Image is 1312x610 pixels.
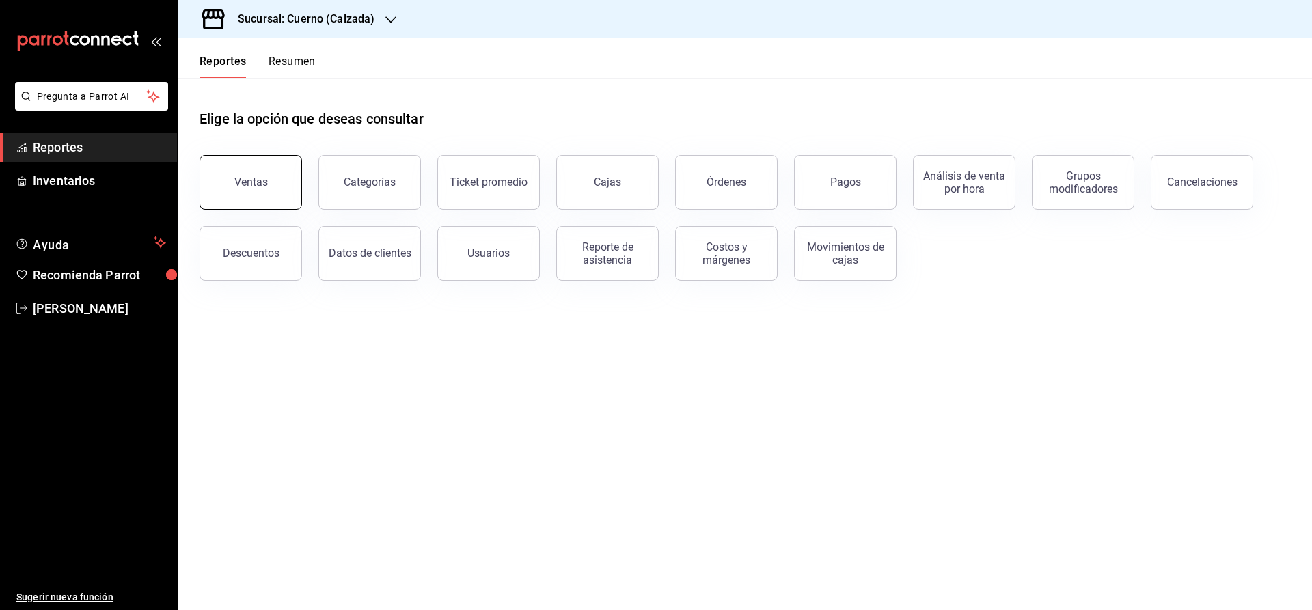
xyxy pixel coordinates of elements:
div: navigation tabs [200,55,316,78]
div: Categorías [344,176,396,189]
button: Resumen [269,55,316,78]
h1: Elige la opción que deseas consultar [200,109,424,129]
button: Pagos [794,155,897,210]
button: Categorías [318,155,421,210]
div: Datos de clientes [329,247,411,260]
div: Reporte de asistencia [565,240,650,266]
div: Órdenes [707,176,746,189]
button: Cancelaciones [1151,155,1253,210]
div: Cancelaciones [1167,176,1238,189]
div: Ventas [234,176,268,189]
h3: Sucursal: Cuerno (Calzada) [227,11,374,27]
a: Cajas [556,155,659,210]
button: Ventas [200,155,302,210]
span: Recomienda Parrot [33,266,166,284]
a: Pregunta a Parrot AI [10,99,168,113]
span: Ayuda [33,234,148,251]
div: Costos y márgenes [684,240,769,266]
button: Movimientos de cajas [794,226,897,281]
span: [PERSON_NAME] [33,299,166,318]
div: Pagos [830,176,861,189]
span: Pregunta a Parrot AI [37,89,147,104]
button: Usuarios [437,226,540,281]
button: Reporte de asistencia [556,226,659,281]
div: Análisis de venta por hora [922,169,1007,195]
div: Movimientos de cajas [803,240,888,266]
button: Análisis de venta por hora [913,155,1015,210]
div: Grupos modificadores [1041,169,1125,195]
button: Pregunta a Parrot AI [15,82,168,111]
div: Usuarios [467,247,510,260]
button: Descuentos [200,226,302,281]
span: Inventarios [33,171,166,190]
span: Reportes [33,138,166,156]
button: Costos y márgenes [675,226,778,281]
button: Grupos modificadores [1032,155,1134,210]
div: Ticket promedio [450,176,528,189]
button: Ticket promedio [437,155,540,210]
div: Cajas [594,174,622,191]
button: open_drawer_menu [150,36,161,46]
button: Reportes [200,55,247,78]
button: Órdenes [675,155,778,210]
button: Datos de clientes [318,226,421,281]
div: Descuentos [223,247,279,260]
span: Sugerir nueva función [16,590,166,605]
